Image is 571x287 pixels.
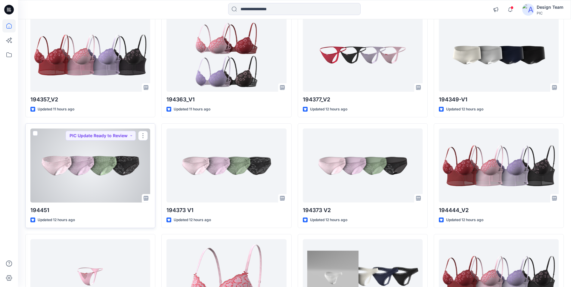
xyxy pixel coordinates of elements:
p: Updated 12 hours ago [174,217,211,223]
p: Updated 12 hours ago [38,217,75,223]
p: 194444_V2 [439,206,559,214]
p: Updated 12 hours ago [446,106,483,113]
a: 194373 V2 [303,128,423,202]
a: 194451 [30,128,150,202]
div: PIC [537,11,563,15]
p: 194373 V2 [303,206,423,214]
p: 194377_V2 [303,95,423,104]
a: 194444_V2 [439,128,559,202]
p: Updated 12 hours ago [310,106,347,113]
p: Updated 12 hours ago [310,217,347,223]
a: 194349-V1 [439,18,559,91]
p: Updated 12 hours ago [446,217,483,223]
a: 194377_V2 [303,18,423,91]
img: avatar [522,4,534,16]
p: 194451 [30,206,150,214]
a: 194357_V2 [30,18,150,91]
div: Design Team [537,4,563,11]
p: Updated 11 hours ago [174,106,210,113]
a: 194373 V1 [166,128,286,202]
p: 194357_V2 [30,95,150,104]
p: Updated 11 hours ago [38,106,74,113]
p: 194363_V1 [166,95,286,104]
a: 194363_V1 [166,18,286,91]
p: 194373 V1 [166,206,286,214]
p: 194349-V1 [439,95,559,104]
